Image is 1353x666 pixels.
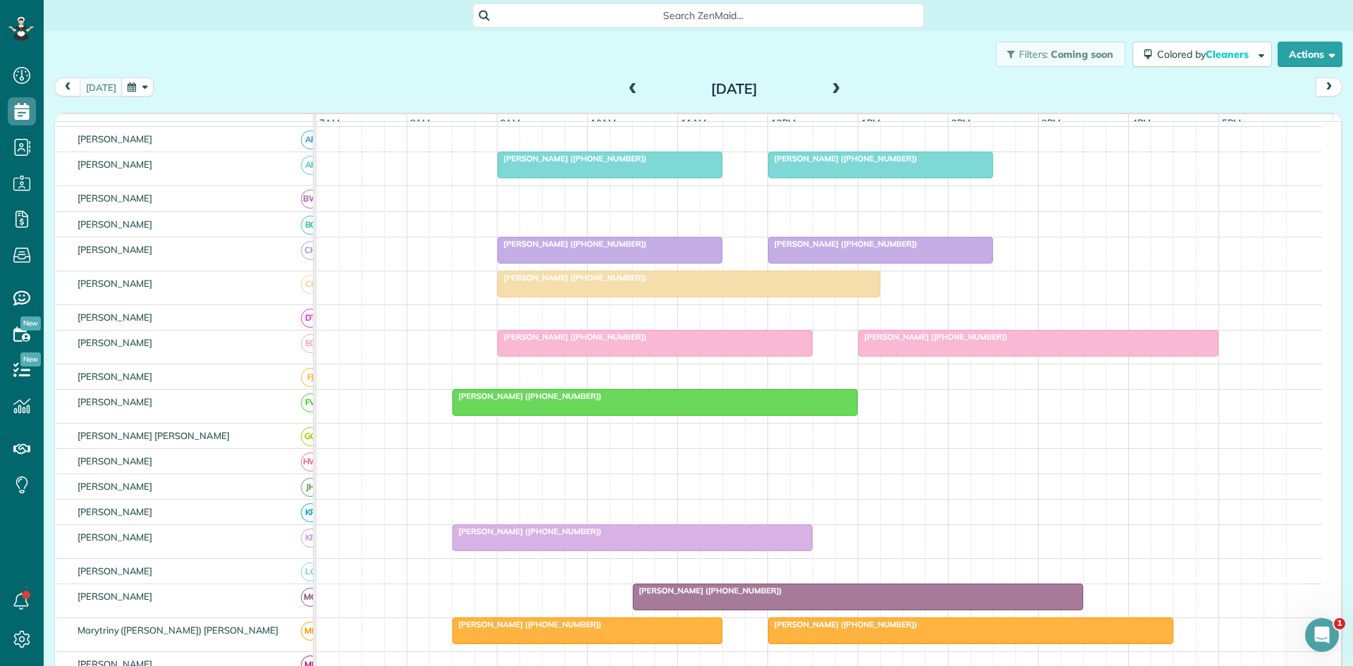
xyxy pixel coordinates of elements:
[316,117,342,128] span: 7am
[75,624,281,636] span: Marytriny ([PERSON_NAME]) [PERSON_NAME]
[301,478,320,497] span: JH
[1129,117,1154,128] span: 4pm
[301,503,320,522] span: KR
[75,218,156,230] span: [PERSON_NAME]
[75,430,233,441] span: [PERSON_NAME] [PERSON_NAME]
[497,239,648,249] span: [PERSON_NAME] ([PHONE_NUMBER])
[1278,42,1342,67] button: Actions
[1305,618,1339,652] iframe: Intercom live chat
[646,81,822,97] h2: [DATE]
[75,133,156,144] span: [PERSON_NAME]
[497,332,648,342] span: [PERSON_NAME] ([PHONE_NUMBER])
[301,216,320,235] span: BC
[75,396,156,407] span: [PERSON_NAME]
[80,78,123,97] button: [DATE]
[75,455,156,467] span: [PERSON_NAME]
[858,332,1008,342] span: [PERSON_NAME] ([PHONE_NUMBER])
[301,275,320,294] span: CL
[767,154,918,164] span: [PERSON_NAME] ([PHONE_NUMBER])
[1219,117,1244,128] span: 5pm
[1316,78,1342,97] button: next
[1051,48,1114,61] span: Coming soon
[678,117,710,128] span: 11am
[301,190,320,209] span: BW
[858,117,883,128] span: 1pm
[452,526,603,536] span: [PERSON_NAME] ([PHONE_NUMBER])
[1132,42,1272,67] button: Colored byCleaners
[75,591,156,602] span: [PERSON_NAME]
[301,427,320,446] span: GG
[767,239,918,249] span: [PERSON_NAME] ([PHONE_NUMBER])
[301,562,320,581] span: LC
[301,529,320,548] span: KR
[75,506,156,517] span: [PERSON_NAME]
[632,586,783,596] span: [PERSON_NAME] ([PHONE_NUMBER])
[75,244,156,255] span: [PERSON_NAME]
[407,117,433,128] span: 8am
[1334,618,1345,629] span: 1
[75,481,156,492] span: [PERSON_NAME]
[949,117,973,128] span: 2pm
[1206,48,1251,61] span: Cleaners
[452,391,603,401] span: [PERSON_NAME] ([PHONE_NUMBER])
[452,619,603,629] span: [PERSON_NAME] ([PHONE_NUMBER])
[75,278,156,289] span: [PERSON_NAME]
[301,622,320,641] span: ME
[1157,48,1254,61] span: Colored by
[75,371,156,382] span: [PERSON_NAME]
[301,334,320,353] span: EG
[768,117,798,128] span: 12pm
[497,154,648,164] span: [PERSON_NAME] ([PHONE_NUMBER])
[767,619,918,629] span: [PERSON_NAME] ([PHONE_NUMBER])
[75,192,156,204] span: [PERSON_NAME]
[1019,48,1049,61] span: Filters:
[75,312,156,323] span: [PERSON_NAME]
[75,565,156,576] span: [PERSON_NAME]
[301,130,320,149] span: AF
[75,531,156,543] span: [PERSON_NAME]
[1039,117,1063,128] span: 3pm
[301,452,320,471] span: HW
[301,393,320,412] span: FV
[301,156,320,175] span: AF
[54,78,81,97] button: prev
[20,352,41,366] span: New
[498,117,524,128] span: 9am
[301,368,320,387] span: FJ
[75,159,156,170] span: [PERSON_NAME]
[75,337,156,348] span: [PERSON_NAME]
[588,117,619,128] span: 10am
[301,309,320,328] span: DT
[497,273,648,283] span: [PERSON_NAME] ([PHONE_NUMBER])
[20,316,41,331] span: New
[301,241,320,260] span: CH
[301,588,320,607] span: MG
